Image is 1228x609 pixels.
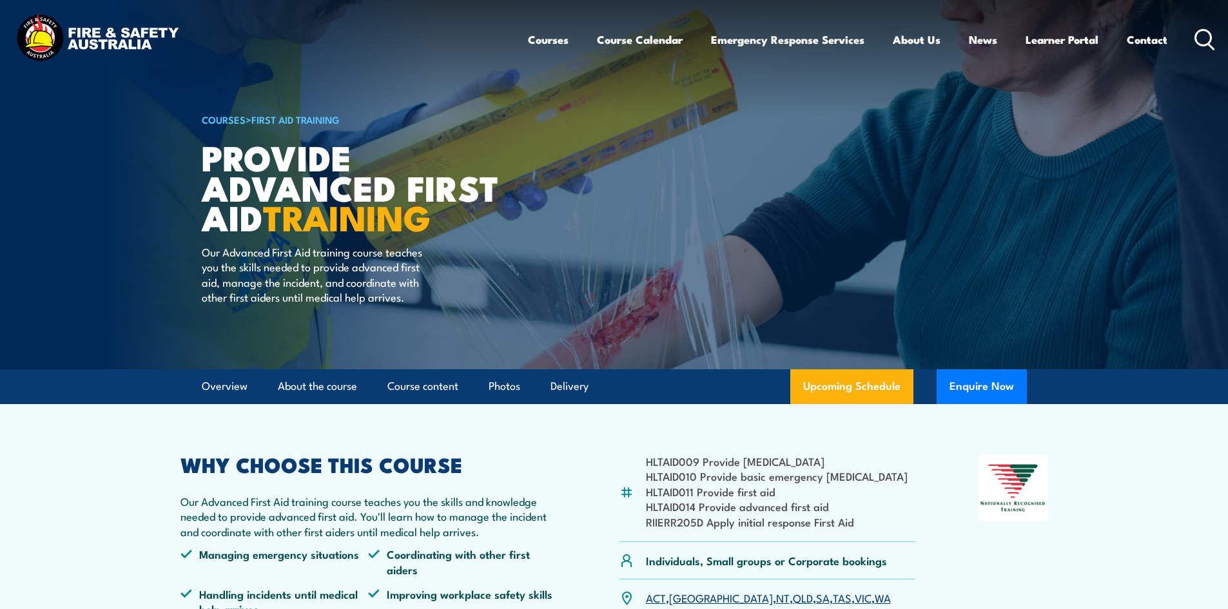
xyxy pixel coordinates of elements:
li: HLTAID014 Provide advanced first aid [646,499,908,514]
a: [GEOGRAPHIC_DATA] [669,590,773,605]
a: About the course [278,369,357,403]
p: Individuals, Small groups or Corporate bookings [646,553,887,568]
h1: Provide Advanced First Aid [202,142,520,232]
a: About Us [893,23,940,57]
a: Emergency Response Services [711,23,864,57]
a: Learner Portal [1026,23,1098,57]
li: HLTAID009 Provide [MEDICAL_DATA] [646,454,908,469]
img: Nationally Recognised Training logo. [979,455,1048,521]
p: , , , , , , , [646,590,891,605]
a: First Aid Training [251,112,340,126]
a: SA [816,590,830,605]
a: TAS [833,590,852,605]
strong: TRAINING [263,189,431,243]
a: QLD [793,590,813,605]
p: Our Advanced First Aid training course teaches you the skills and knowledge needed to provide adv... [180,494,557,539]
a: Overview [202,369,248,403]
h6: > [202,111,520,127]
li: Coordinating with other first aiders [368,546,556,577]
a: Contact [1127,23,1167,57]
li: HLTAID010 Provide basic emergency [MEDICAL_DATA] [646,469,908,483]
a: VIC [855,590,872,605]
li: RIIERR205D Apply initial response First Aid [646,514,908,529]
button: Enquire Now [937,369,1027,404]
a: Delivery [551,369,589,403]
li: Managing emergency situations [180,546,369,577]
a: Upcoming Schedule [790,369,913,404]
a: News [969,23,997,57]
p: Our Advanced First Aid training course teaches you the skills needed to provide advanced first ai... [202,244,437,305]
a: Courses [528,23,569,57]
li: HLTAID011 Provide first aid [646,484,908,499]
a: WA [875,590,891,605]
a: ACT [646,590,666,605]
a: Course content [387,369,458,403]
a: COURSES [202,112,246,126]
a: Photos [489,369,520,403]
a: Course Calendar [597,23,683,57]
a: NT [776,590,790,605]
h2: WHY CHOOSE THIS COURSE [180,455,557,473]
